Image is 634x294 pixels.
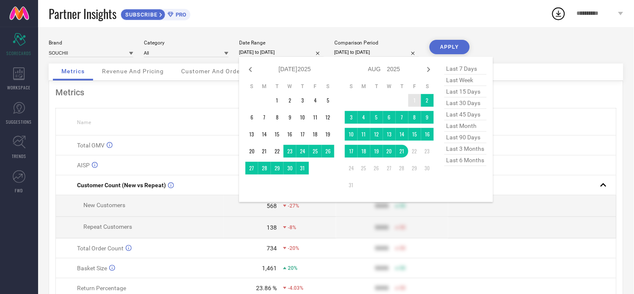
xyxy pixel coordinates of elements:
[396,111,408,124] td: Thu Aug 07 2025
[121,11,160,18] span: SUBSCRIBE
[408,145,421,158] td: Fri Aug 22 2025
[245,83,258,90] th: Sunday
[375,285,389,291] div: 9999
[375,202,389,209] div: 9999
[309,111,322,124] td: Fri Jul 11 2025
[408,162,421,175] td: Fri Aug 29 2025
[267,245,277,252] div: 734
[239,48,324,57] input: Select date range
[444,109,487,120] span: last 45 days
[358,128,370,141] td: Mon Aug 11 2025
[258,128,271,141] td: Mon Jul 14 2025
[345,179,358,191] td: Sun Aug 31 2025
[421,111,434,124] td: Sat Aug 09 2025
[267,224,277,231] div: 138
[284,128,296,141] td: Wed Jul 16 2025
[430,40,470,54] button: APPLY
[7,50,32,56] span: SCORECARDS
[83,223,132,230] span: Repeat Customers
[296,128,309,141] td: Thu Jul 17 2025
[408,111,421,124] td: Fri Aug 08 2025
[400,245,406,251] span: 50
[421,162,434,175] td: Sat Aug 30 2025
[288,285,303,291] span: -4.03%
[309,128,322,141] td: Fri Jul 18 2025
[288,203,299,209] span: -27%
[370,162,383,175] td: Tue Aug 26 2025
[258,83,271,90] th: Monday
[358,162,370,175] td: Mon Aug 25 2025
[444,63,487,75] span: last 7 days
[284,145,296,158] td: Wed Jul 23 2025
[383,162,396,175] td: Wed Aug 27 2025
[345,83,358,90] th: Sunday
[49,40,133,46] div: Brand
[334,40,419,46] div: Comparison Period
[358,83,370,90] th: Monday
[322,83,334,90] th: Saturday
[262,265,277,272] div: 1,461
[284,83,296,90] th: Wednesday
[284,111,296,124] td: Wed Jul 09 2025
[375,224,389,231] div: 9999
[245,111,258,124] td: Sun Jul 06 2025
[77,142,105,149] span: Total GMV
[239,40,324,46] div: Date Range
[424,64,434,75] div: Next month
[370,145,383,158] td: Tue Aug 19 2025
[245,64,256,75] div: Previous month
[345,162,358,175] td: Sun Aug 24 2025
[408,128,421,141] td: Fri Aug 15 2025
[322,145,334,158] td: Sat Jul 26 2025
[444,143,487,155] span: last 3 months
[8,84,31,91] span: WORKSPACE
[271,128,284,141] td: Tue Jul 15 2025
[345,145,358,158] td: Sun Aug 17 2025
[258,111,271,124] td: Mon Jul 07 2025
[181,68,246,75] span: Customer And Orders
[258,162,271,175] td: Mon Jul 28 2025
[358,145,370,158] td: Mon Aug 18 2025
[334,48,419,57] input: Select comparison period
[245,145,258,158] td: Sun Jul 20 2025
[345,128,358,141] td: Sun Aug 10 2025
[77,162,90,169] span: AISP
[400,265,406,271] span: 50
[396,83,408,90] th: Thursday
[271,162,284,175] td: Tue Jul 29 2025
[421,94,434,107] td: Sat Aug 02 2025
[408,94,421,107] td: Fri Aug 01 2025
[49,5,116,22] span: Partner Insights
[77,182,166,189] span: Customer Count (New vs Repeat)
[288,225,296,230] span: -8%
[77,245,124,252] span: Total Order Count
[408,83,421,90] th: Friday
[174,11,186,18] span: PRO
[421,128,434,141] td: Sat Aug 16 2025
[444,86,487,97] span: last 15 days
[358,111,370,124] td: Mon Aug 04 2025
[61,68,85,75] span: Metrics
[6,119,32,125] span: SUGGESTIONS
[284,162,296,175] td: Wed Jul 30 2025
[55,87,617,97] div: Metrics
[383,83,396,90] th: Wednesday
[271,83,284,90] th: Tuesday
[267,202,277,209] div: 568
[370,128,383,141] td: Tue Aug 12 2025
[296,145,309,158] td: Thu Jul 24 2025
[245,162,258,175] td: Sun Jul 27 2025
[400,225,406,230] span: 50
[256,285,277,291] div: 23.86 %
[83,202,125,208] span: New Customers
[15,187,23,194] span: FWD
[309,94,322,107] td: Fri Jul 04 2025
[444,155,487,166] span: last 6 months
[309,83,322,90] th: Friday
[258,145,271,158] td: Mon Jul 21 2025
[400,285,406,291] span: 50
[271,145,284,158] td: Tue Jul 22 2025
[322,111,334,124] td: Sat Jul 12 2025
[245,128,258,141] td: Sun Jul 13 2025
[444,120,487,132] span: last month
